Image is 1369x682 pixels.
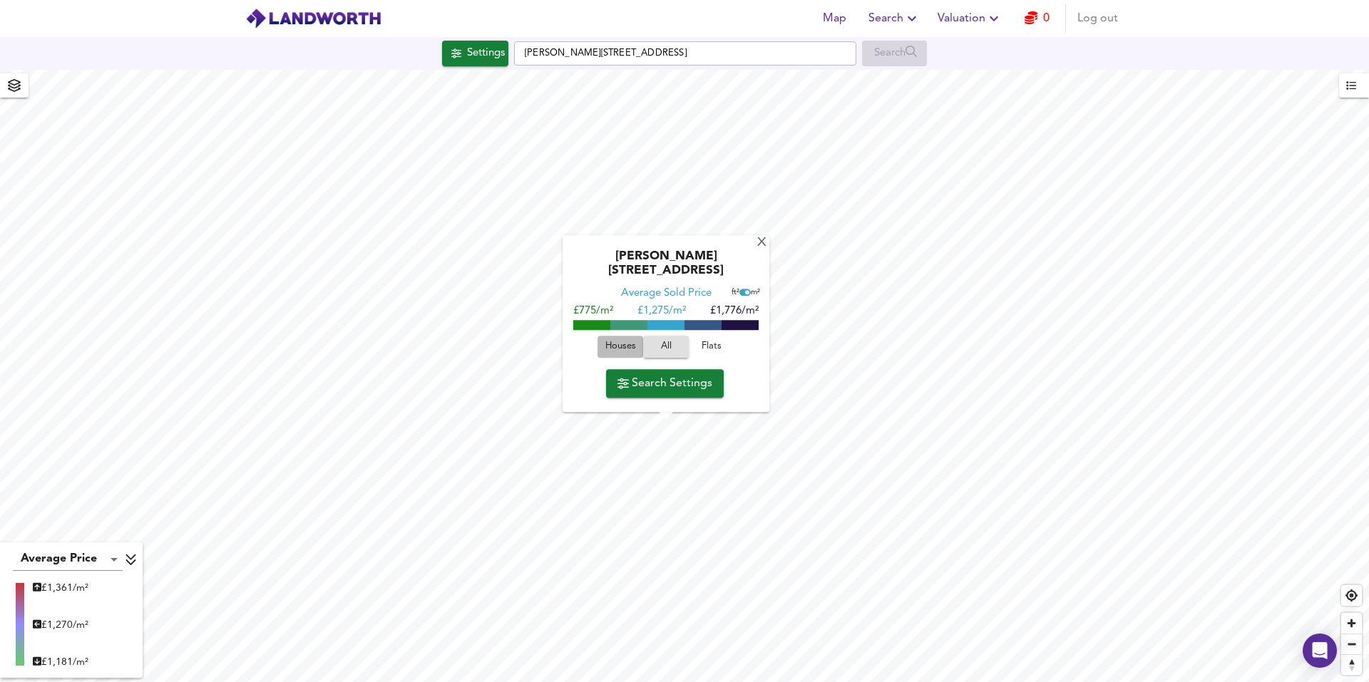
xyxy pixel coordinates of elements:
[1341,634,1362,654] button: Zoom out
[33,655,88,669] div: £ 1,181/m²
[863,4,926,33] button: Search
[598,336,643,358] button: Houses
[732,289,739,297] span: ft²
[514,41,856,66] input: Enter a location...
[33,618,88,632] div: £ 1,270/m²
[1025,9,1050,29] a: 0
[606,369,724,398] button: Search Settings
[442,41,508,66] button: Settings
[570,250,762,287] div: [PERSON_NAME][STREET_ADDRESS]
[245,8,381,29] img: logo
[932,4,1008,33] button: Valuation
[710,306,759,317] span: £1,776/m²
[751,289,760,297] span: m²
[1341,634,1362,654] span: Zoom out
[692,339,731,356] span: Flats
[621,287,712,301] div: Average Sold Price
[573,306,613,317] span: £775/m²
[1341,585,1362,606] button: Find my location
[1341,654,1362,675] button: Reset bearing to north
[817,9,851,29] span: Map
[756,237,768,250] div: X
[643,336,689,358] button: All
[938,9,1003,29] span: Valuation
[1014,4,1060,33] button: 0
[1303,634,1337,668] div: Open Intercom Messenger
[868,9,921,29] span: Search
[1341,613,1362,634] button: Zoom in
[617,373,712,393] span: Search Settings
[689,336,734,358] button: Flats
[811,4,857,33] button: Map
[650,339,682,356] span: All
[1072,4,1124,33] button: Log out
[33,581,88,595] div: £ 1,361/m²
[442,41,508,66] div: Click to configure Search Settings
[13,548,123,571] div: Average Price
[637,306,686,317] span: £ 1,275/m²
[467,44,505,63] div: Settings
[1077,9,1118,29] span: Log out
[601,339,640,356] span: Houses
